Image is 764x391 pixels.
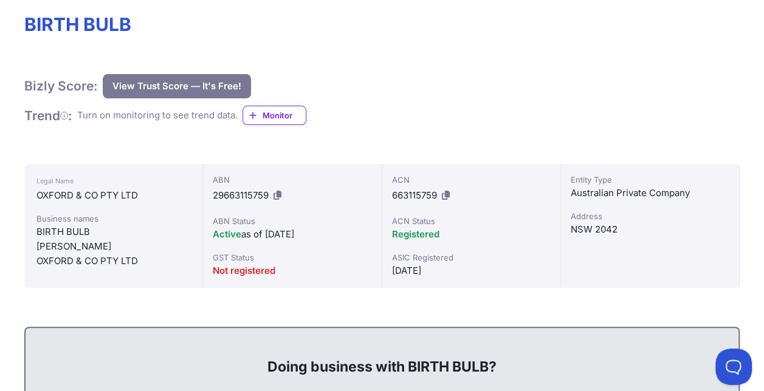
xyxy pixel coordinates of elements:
[36,225,190,239] div: BIRTH BULB
[213,215,371,227] div: ABN Status
[392,263,551,278] div: [DATE]
[571,222,729,237] div: NSW 2042
[213,265,275,276] span: Not registered
[571,210,729,222] div: Address
[213,228,241,240] span: Active
[24,13,740,35] h1: BIRTH BULB
[263,109,306,121] span: Monitor
[36,254,190,268] div: OXFORD & CO PTY LTD
[213,251,371,263] div: GST Status
[392,174,551,186] div: ACN
[24,78,98,94] h1: Bizly Score:
[77,109,238,123] div: Turn on monitoring to see trend data.
[103,74,251,98] button: View Trust Score — It's Free!
[243,106,306,125] a: Monitor
[213,174,371,186] div: ABN
[571,186,729,200] div: Australian Private Company
[36,212,190,225] div: Business names
[715,348,752,385] iframe: Toggle Customer Support
[213,227,371,242] div: as of [DATE]
[392,215,551,227] div: ACN Status
[392,189,437,201] span: 663115759
[36,239,190,254] div: [PERSON_NAME]
[213,189,269,201] span: 29663115759
[36,188,190,203] div: OXFORD & CO PTY LTD
[392,228,439,240] span: Registered
[392,251,551,263] div: ASIC Registered
[571,174,729,186] div: Entity Type
[38,338,726,376] div: Doing business with BIRTH BULB?
[24,107,72,124] h1: Trend :
[36,174,190,188] div: Legal Name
